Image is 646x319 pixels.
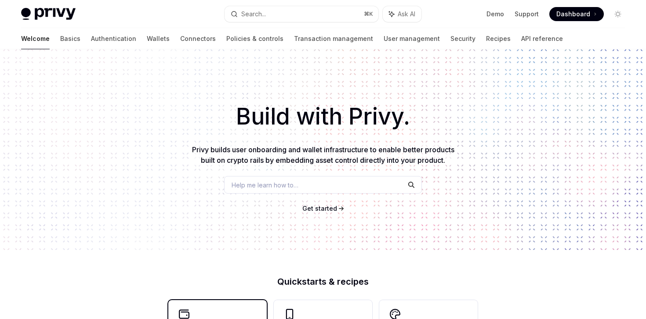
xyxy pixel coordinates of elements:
button: Ask AI [383,6,421,22]
a: Authentication [91,28,136,49]
a: Dashboard [549,7,604,21]
div: Search... [241,9,266,19]
a: Policies & controls [226,28,283,49]
a: API reference [521,28,563,49]
button: Search...⌘K [225,6,378,22]
span: Privy builds user onboarding and wallet infrastructure to enable better products built on crypto ... [192,145,454,165]
span: Help me learn how to… [232,180,298,190]
a: Wallets [147,28,170,49]
a: Demo [486,10,504,18]
span: ⌘ K [364,11,373,18]
span: Ask AI [398,10,415,18]
a: Basics [60,28,80,49]
a: Connectors [180,28,216,49]
a: Get started [302,204,337,213]
a: Support [515,10,539,18]
button: Toggle dark mode [611,7,625,21]
span: Dashboard [556,10,590,18]
a: Transaction management [294,28,373,49]
span: Get started [302,205,337,212]
h2: Quickstarts & recipes [168,277,478,286]
a: Welcome [21,28,50,49]
a: Recipes [486,28,511,49]
img: light logo [21,8,76,20]
a: User management [384,28,440,49]
h1: Build with Privy. [14,99,632,134]
a: Security [450,28,475,49]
